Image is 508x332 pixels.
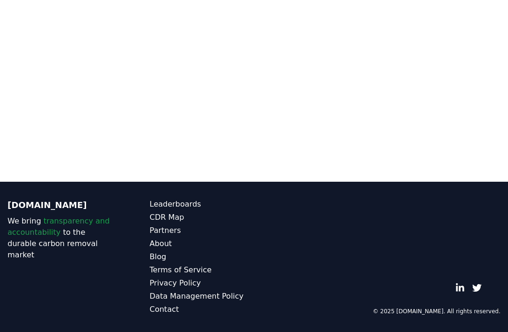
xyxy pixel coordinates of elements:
[373,308,500,315] p: © 2025 [DOMAIN_NAME]. All rights reserved.
[150,264,254,276] a: Terms of Service
[455,283,465,293] a: LinkedIn
[150,304,254,315] a: Contact
[8,216,110,237] span: transparency and accountability
[150,278,254,289] a: Privacy Policy
[150,251,254,263] a: Blog
[150,291,254,302] a: Data Management Policy
[150,238,254,249] a: About
[8,216,112,261] p: We bring to the durable carbon removal market
[150,212,254,223] a: CDR Map
[150,199,254,210] a: Leaderboards
[472,283,482,293] a: Twitter
[150,225,254,236] a: Partners
[8,199,112,212] p: [DOMAIN_NAME]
